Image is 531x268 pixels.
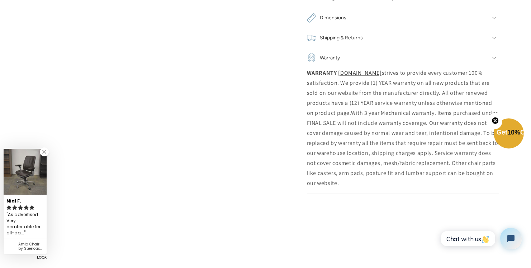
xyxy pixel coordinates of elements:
img: Nial F. review of Amia Chair by Steelcase-Blue (Renewed) [4,149,47,194]
summary: Warranty [307,48,499,68]
button: Close teaser [488,113,502,129]
h2: Dimensions [320,13,346,23]
div: Amia Chair by Steelcase-Blue (Renewed) [18,242,44,251]
p: strives to provide every customer 100% satisfaction. We provide (1) YEAR warranty on all new prod... [307,68,499,188]
svg: rating icon full [24,205,29,210]
a: [DOMAIN_NAME] [338,69,381,77]
iframe: Tidio Chat [433,222,528,255]
h2: Shipping & Returns [320,33,363,43]
svg: rating icon full [29,205,34,210]
div: As advertised. Very comfortable for all-day: Everything that was advertised. Assembled in 2 minut... [6,211,44,237]
div: Get10%OffClose teaser [494,119,524,149]
img: guarantee.png [307,53,316,62]
svg: rating icon full [6,205,11,210]
summary: Shipping & Returns [307,28,499,48]
b: WARRANTY [307,69,337,77]
summary: Dimensions [307,8,499,28]
span: Get Off [497,129,530,136]
span: 10% [507,129,520,136]
div: Nial F. [6,195,44,204]
h2: Warranty [320,53,340,63]
svg: rating icon full [12,205,17,210]
svg: rating icon full [18,205,23,210]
